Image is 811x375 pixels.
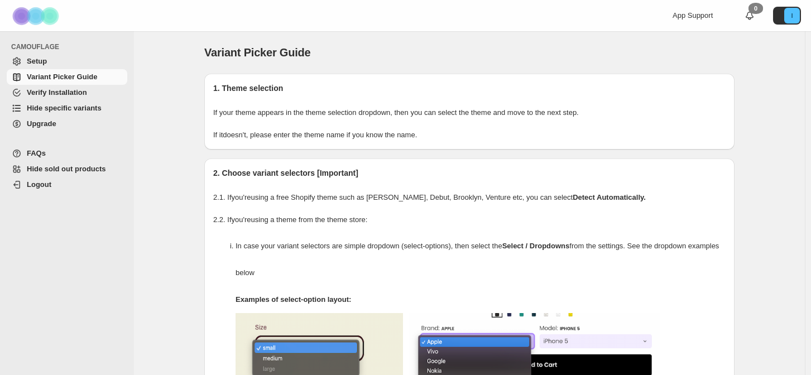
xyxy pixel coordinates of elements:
[27,119,56,128] span: Upgrade
[502,242,570,250] strong: Select / Dropdowns
[7,54,127,69] a: Setup
[673,11,713,20] span: App Support
[213,83,726,94] h2: 1. Theme selection
[27,73,97,81] span: Variant Picker Guide
[744,10,755,21] a: 0
[7,69,127,85] a: Variant Picker Guide
[7,100,127,116] a: Hide specific variants
[9,1,65,31] img: Camouflage
[213,167,726,179] h2: 2. Choose variant selectors [Important]
[204,46,311,59] span: Variant Picker Guide
[573,193,646,201] strong: Detect Automatically.
[27,104,102,112] span: Hide specific variants
[7,177,127,193] a: Logout
[213,214,726,225] p: 2.2. If you're using a theme from the theme store:
[236,233,726,286] p: In case your variant selectors are simple dropdown (select-options), then select the from the set...
[27,165,106,173] span: Hide sold out products
[11,42,128,51] span: CAMOUFLAGE
[213,129,726,141] p: If it doesn't , please enter the theme name if you know the name.
[7,146,127,161] a: FAQs
[27,149,46,157] span: FAQs
[7,85,127,100] a: Verify Installation
[748,3,763,14] div: 0
[27,180,51,189] span: Logout
[791,12,793,19] text: I
[213,107,726,118] p: If your theme appears in the theme selection dropdown, then you can select the theme and move to ...
[784,8,800,23] span: Avatar with initials I
[27,57,47,65] span: Setup
[773,7,801,25] button: Avatar with initials I
[213,192,726,203] p: 2.1. If you're using a free Shopify theme such as [PERSON_NAME], Debut, Brooklyn, Venture etc, yo...
[7,161,127,177] a: Hide sold out products
[27,88,87,97] span: Verify Installation
[236,295,351,304] strong: Examples of select-option layout:
[7,116,127,132] a: Upgrade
